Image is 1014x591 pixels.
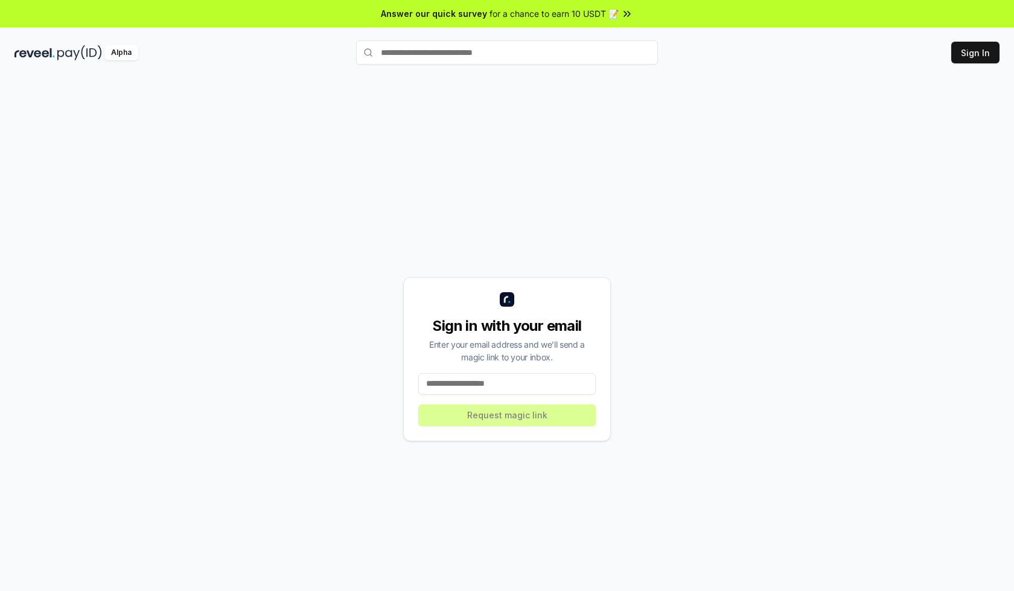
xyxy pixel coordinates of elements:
[14,45,55,60] img: reveel_dark
[57,45,102,60] img: pay_id
[418,316,596,336] div: Sign in with your email
[951,42,1000,63] button: Sign In
[500,292,514,307] img: logo_small
[381,7,487,20] span: Answer our quick survey
[489,7,619,20] span: for a chance to earn 10 USDT 📝
[104,45,138,60] div: Alpha
[418,338,596,363] div: Enter your email address and we’ll send a magic link to your inbox.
